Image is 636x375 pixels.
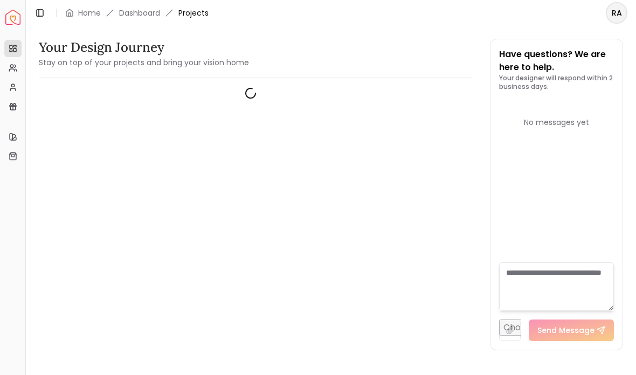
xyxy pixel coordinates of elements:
[39,57,249,68] small: Stay on top of your projects and bring your vision home
[499,48,614,74] p: Have questions? We are here to help.
[119,8,160,18] a: Dashboard
[607,3,626,23] span: RA
[499,117,614,128] div: No messages yet
[606,2,627,24] button: RA
[39,39,249,56] h3: Your Design Journey
[78,8,101,18] a: Home
[5,10,20,25] img: Spacejoy Logo
[5,10,20,25] a: Spacejoy
[65,8,209,18] nav: breadcrumb
[499,74,614,91] p: Your designer will respond within 2 business days.
[178,8,209,18] span: Projects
